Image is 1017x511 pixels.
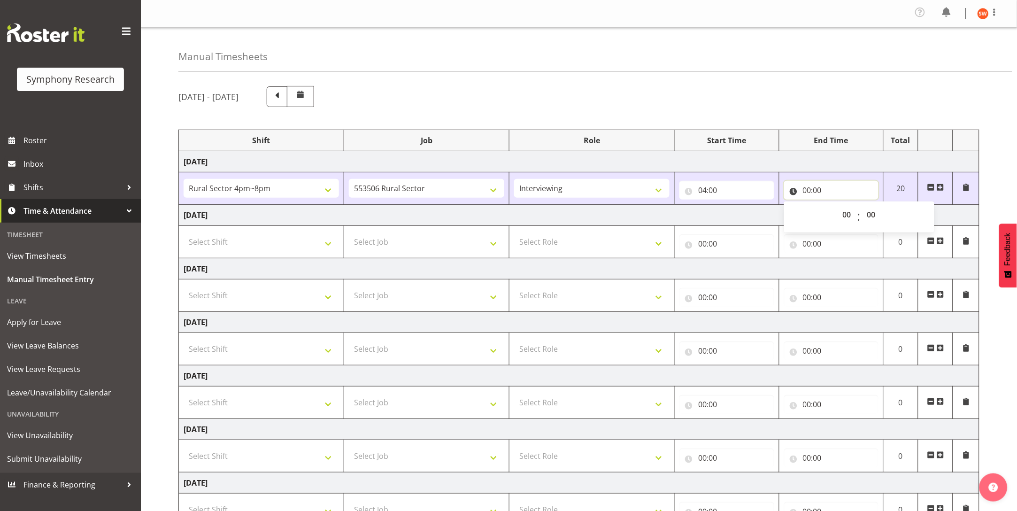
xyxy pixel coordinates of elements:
[884,387,918,419] td: 0
[2,291,139,310] div: Leave
[349,135,504,146] div: Job
[7,452,134,466] span: Submit Unavailability
[679,449,774,467] input: Click to select...
[23,478,122,492] span: Finance & Reporting
[2,381,139,404] a: Leave/Unavailability Calendar
[514,135,670,146] div: Role
[7,23,85,42] img: Rosterit website logo
[179,419,979,440] td: [DATE]
[2,268,139,291] a: Manual Timesheet Entry
[999,224,1017,287] button: Feedback - Show survey
[26,72,115,86] div: Symphony Research
[784,288,878,307] input: Click to select...
[679,395,774,414] input: Click to select...
[178,51,268,62] h4: Manual Timesheets
[178,92,239,102] h5: [DATE] - [DATE]
[2,424,139,447] a: View Unavailability
[7,272,134,286] span: Manual Timesheet Entry
[2,310,139,334] a: Apply for Leave
[179,205,979,226] td: [DATE]
[857,205,861,229] span: :
[784,234,878,253] input: Click to select...
[179,312,979,333] td: [DATE]
[7,386,134,400] span: Leave/Unavailability Calendar
[2,357,139,381] a: View Leave Requests
[884,226,918,258] td: 0
[978,8,989,19] img: shannon-whelan11890.jpg
[7,249,134,263] span: View Timesheets
[179,258,979,279] td: [DATE]
[784,341,878,360] input: Click to select...
[2,447,139,471] a: Submit Unavailability
[2,244,139,268] a: View Timesheets
[888,135,913,146] div: Total
[884,172,918,205] td: 20
[1004,233,1012,266] span: Feedback
[2,225,139,244] div: Timesheet
[784,449,878,467] input: Click to select...
[184,135,339,146] div: Shift
[7,315,134,329] span: Apply for Leave
[784,395,878,414] input: Click to select...
[679,181,774,200] input: Click to select...
[7,339,134,353] span: View Leave Balances
[7,362,134,376] span: View Leave Requests
[679,135,774,146] div: Start Time
[7,428,134,442] span: View Unavailability
[884,440,918,472] td: 0
[2,334,139,357] a: View Leave Balances
[989,483,998,492] img: help-xxl-2.png
[884,333,918,365] td: 0
[679,341,774,360] input: Click to select...
[179,472,979,494] td: [DATE]
[679,234,774,253] input: Click to select...
[679,288,774,307] input: Click to select...
[784,135,878,146] div: End Time
[784,181,878,200] input: Click to select...
[23,133,136,147] span: Roster
[179,365,979,387] td: [DATE]
[2,404,139,424] div: Unavailability
[179,151,979,172] td: [DATE]
[23,204,122,218] span: Time & Attendance
[884,279,918,312] td: 0
[23,157,136,171] span: Inbox
[23,180,122,194] span: Shifts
